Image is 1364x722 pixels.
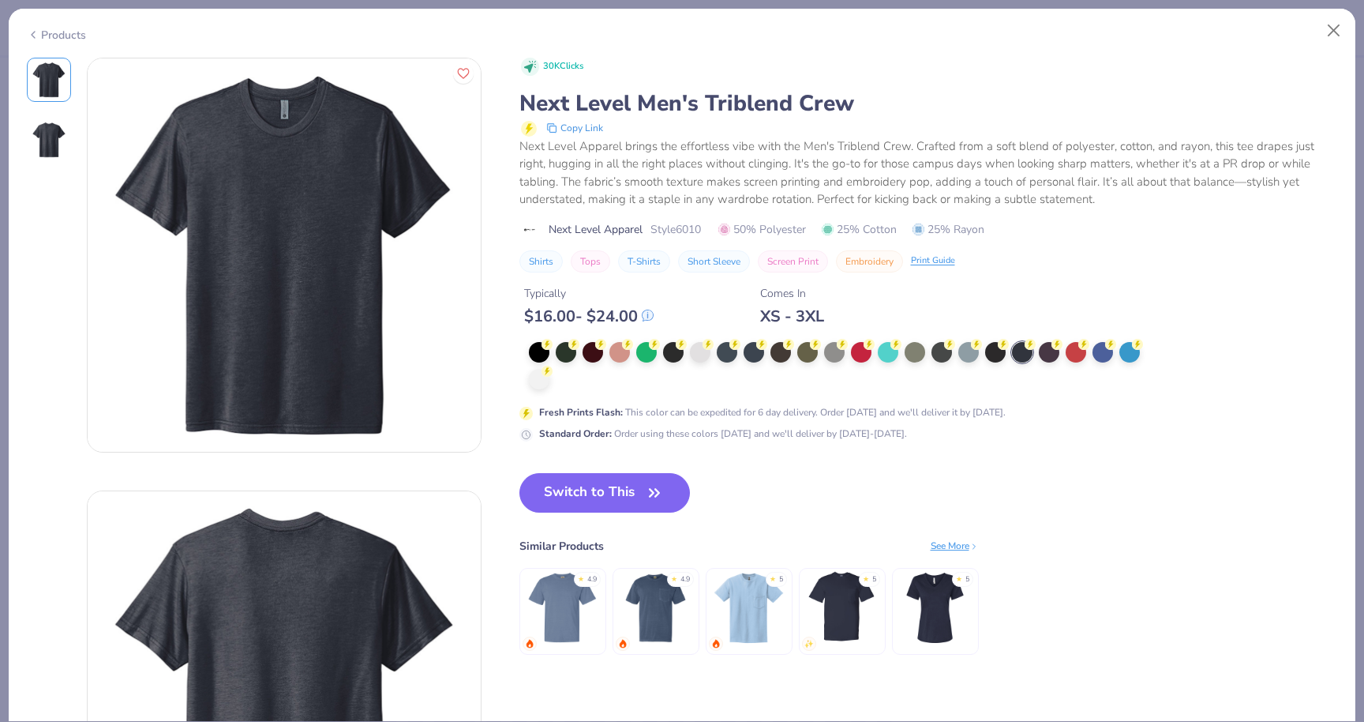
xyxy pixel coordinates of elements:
div: ★ [671,574,677,581]
img: newest.gif [804,639,814,649]
div: $ 16.00 - $ 24.00 [524,306,654,326]
div: ★ [956,574,962,581]
img: Back [30,121,68,159]
img: Gildan Adult Ultra Cotton 6 Oz. Pocket T-Shirt [711,570,786,645]
div: Similar Products [519,538,604,555]
div: Comes In [760,285,824,302]
div: ★ [578,574,584,581]
span: Next Level Apparel [549,221,643,238]
button: Tops [571,250,610,273]
div: This color can be expedited for 6 day delivery. Order [DATE] and we'll deliver it by [DATE]. [539,405,1006,419]
span: 50% Polyester [718,221,806,238]
span: 30K Clicks [543,60,583,73]
button: Shirts [519,250,563,273]
span: 25% Rayon [912,221,984,238]
img: Gildan Adult 5.5 oz., 50/50 Pocket T-Shirt [804,570,879,645]
div: Products [27,27,86,43]
div: 4.9 [587,574,597,585]
div: Typically [524,285,654,302]
div: Next Level Men's Triblend Crew [519,88,1338,118]
img: Comfort Colors Adult Heavyweight T-Shirt [525,570,600,645]
button: T-Shirts [618,250,670,273]
div: ★ [770,574,776,581]
img: Bella + Canvas Ladies' Relaxed Jersey V-Neck T-Shirt [897,570,972,645]
div: Next Level Apparel brings the effortless vibe with the Men's Triblend Crew. Crafted from a soft b... [519,137,1338,209]
span: Style 6010 [650,221,701,238]
button: Switch to This [519,473,691,513]
img: brand logo [519,224,541,236]
div: See More [931,539,979,553]
strong: Fresh Prints Flash : [539,406,623,419]
div: 4.9 [680,574,690,585]
div: 5 [779,574,783,585]
strong: Standard Order : [539,427,612,440]
div: 5 [872,574,876,585]
div: 5 [965,574,969,585]
button: Embroidery [836,250,903,273]
img: trending.gif [711,639,721,649]
button: copy to clipboard [541,118,608,137]
img: Comfort Colors Adult Heavyweight RS Pocket T-Shirt [618,570,693,645]
div: XS - 3XL [760,306,824,326]
img: trending.gif [525,639,534,649]
img: Front [88,58,481,452]
img: trending.gif [618,639,628,649]
div: Print Guide [911,254,955,268]
img: Front [30,61,68,99]
button: Screen Print [758,250,828,273]
div: Order using these colors [DATE] and we'll deliver by [DATE]-[DATE]. [539,427,907,441]
button: Short Sleeve [678,250,750,273]
button: Like [453,63,474,84]
div: ★ [863,574,869,581]
span: 25% Cotton [822,221,897,238]
button: Close [1319,16,1349,46]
